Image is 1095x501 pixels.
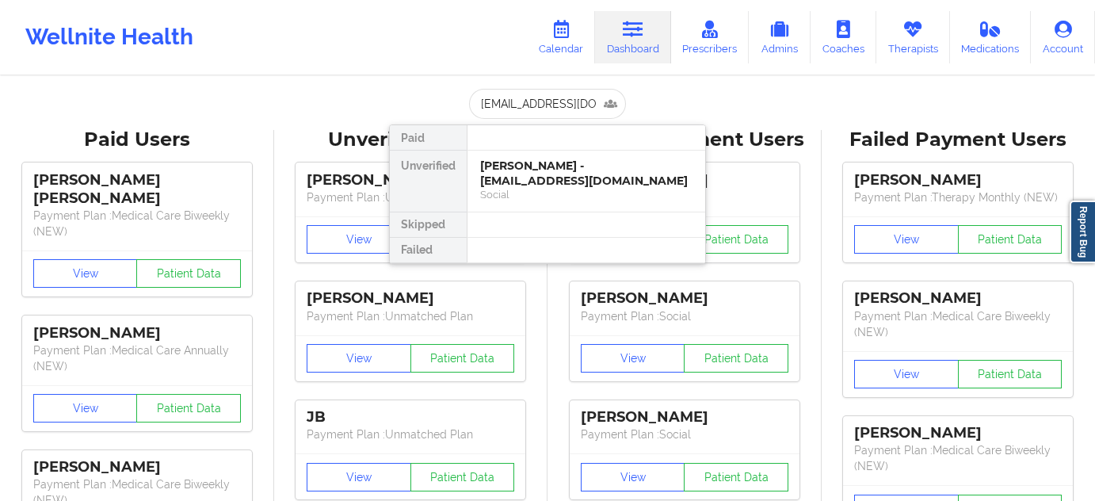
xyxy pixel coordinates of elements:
p: Payment Plan : Unmatched Plan [307,189,514,205]
div: Unverified Users [285,128,537,152]
div: [PERSON_NAME] - [EMAIL_ADDRESS][DOMAIN_NAME] [480,159,692,188]
button: View [581,344,685,373]
button: View [307,463,411,491]
button: Patient Data [684,344,788,373]
button: View [854,360,959,388]
button: Patient Data [684,225,788,254]
div: [PERSON_NAME] [854,171,1062,189]
p: Payment Plan : Therapy Monthly (NEW) [854,189,1062,205]
p: Payment Plan : Medical Care Annually (NEW) [33,342,241,374]
button: View [307,344,411,373]
div: Failed [390,238,467,263]
div: Social [480,188,692,201]
button: View [307,225,411,254]
button: View [33,394,138,423]
div: JB [307,408,514,426]
a: Calendar [527,11,595,63]
button: Patient Data [410,463,515,491]
a: Medications [950,11,1032,63]
div: [PERSON_NAME] [33,458,241,476]
div: Failed Payment Users [833,128,1085,152]
p: Payment Plan : Unmatched Plan [307,308,514,324]
div: Paid Users [11,128,263,152]
p: Payment Plan : Unmatched Plan [307,426,514,442]
div: [PERSON_NAME] [581,408,788,426]
button: Patient Data [410,344,515,373]
p: Payment Plan : Medical Care Biweekly (NEW) [854,308,1062,340]
div: Paid [390,125,467,151]
p: Payment Plan : Medical Care Biweekly (NEW) [854,442,1062,474]
button: Patient Data [684,463,788,491]
a: Therapists [876,11,950,63]
div: [PERSON_NAME] [307,171,514,189]
button: Patient Data [136,259,241,288]
p: Payment Plan : Medical Care Biweekly (NEW) [33,208,241,239]
a: Dashboard [595,11,671,63]
div: [PERSON_NAME] [PERSON_NAME] [33,171,241,208]
button: View [33,259,138,288]
div: [PERSON_NAME] [581,289,788,308]
a: Admins [749,11,811,63]
div: [PERSON_NAME] [854,289,1062,308]
button: View [581,463,685,491]
a: Coaches [811,11,876,63]
p: Payment Plan : Social [581,426,788,442]
div: Skipped [390,212,467,238]
button: Patient Data [136,394,241,423]
button: Patient Data [958,225,1063,254]
div: [PERSON_NAME] [307,289,514,308]
a: Report Bug [1070,201,1095,263]
p: Payment Plan : Social [581,308,788,324]
div: [PERSON_NAME] [854,424,1062,442]
a: Account [1031,11,1095,63]
div: [PERSON_NAME] [33,324,241,342]
button: View [854,225,959,254]
a: Prescribers [671,11,750,63]
div: Unverified [390,151,467,212]
button: Patient Data [958,360,1063,388]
